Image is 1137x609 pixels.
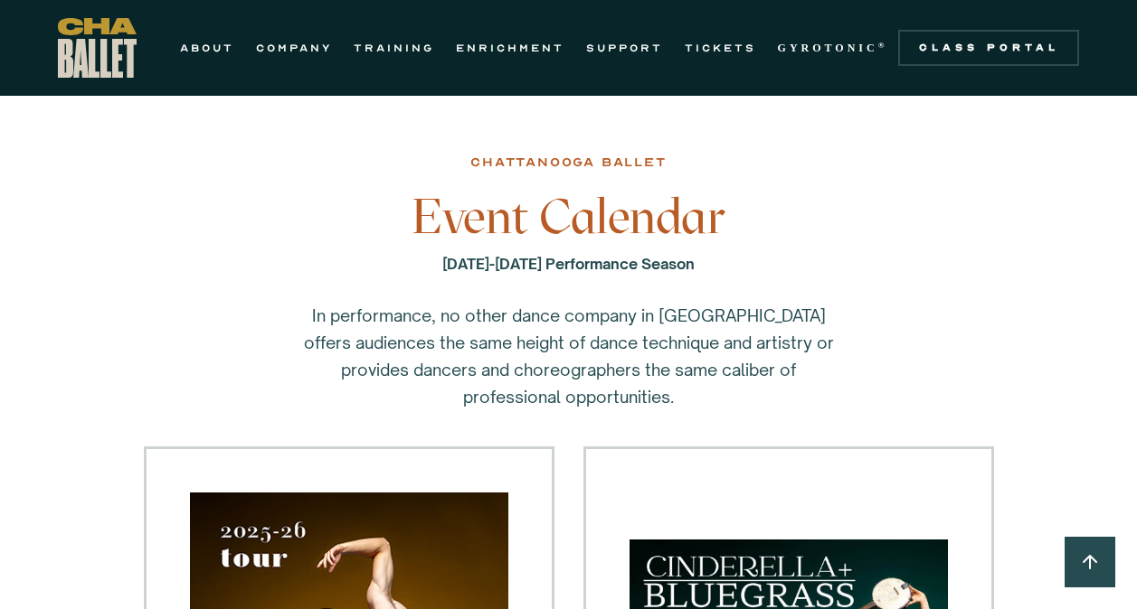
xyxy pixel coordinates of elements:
a: COMPANY [256,37,332,59]
sup: ® [878,41,888,50]
a: Class Portal [898,30,1079,66]
div: Class Portal [909,41,1068,55]
a: ENRICHMENT [456,37,564,59]
h3: Event Calendar [275,190,863,244]
div: chattanooga ballet [470,152,666,173]
a: ABOUT [180,37,234,59]
strong: GYROTONIC [778,42,878,54]
a: GYROTONIC® [778,37,888,59]
strong: [DATE]-[DATE] Performance Season [442,255,695,273]
a: home [58,18,137,78]
p: In performance, no other dance company in [GEOGRAPHIC_DATA] offers audiences the same height of d... [298,302,840,410]
a: SUPPORT [586,37,663,59]
a: TICKETS [685,37,756,59]
a: TRAINING [354,37,434,59]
